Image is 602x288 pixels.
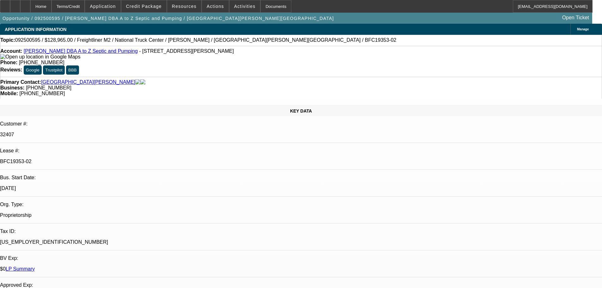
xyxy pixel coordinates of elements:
a: [PERSON_NAME] DBA A to Z Septic and Pumping [24,48,138,54]
strong: Business: [0,85,24,90]
button: Google [24,65,42,75]
strong: Reviews: [0,67,22,72]
span: Actions [207,4,224,9]
strong: Topic: [0,37,15,43]
strong: Mobile: [0,91,18,96]
img: facebook-icon.png [135,79,140,85]
span: - [STREET_ADDRESS][PERSON_NAME] [139,48,234,54]
span: APPLICATION INFORMATION [5,27,66,32]
span: Activities [234,4,256,9]
strong: Account: [0,48,22,54]
span: 092500595 / $128,965.00 / Freightliner M2 / National Truck Center / [PERSON_NAME] / [GEOGRAPHIC_D... [15,37,396,43]
a: Open Ticket [560,12,592,23]
span: [PHONE_NUMBER] [19,60,64,65]
span: [PHONE_NUMBER] [19,91,65,96]
button: Activities [229,0,260,12]
button: Application [85,0,120,12]
img: linkedin-icon.png [140,79,145,85]
a: [GEOGRAPHIC_DATA][PERSON_NAME] [41,79,135,85]
a: View Google Maps [0,54,80,59]
span: Application [90,4,116,9]
strong: Phone: [0,60,17,65]
button: Credit Package [121,0,167,12]
span: [PHONE_NUMBER] [26,85,71,90]
span: KEY DATA [290,108,312,113]
span: Resources [172,4,197,9]
button: Resources [167,0,201,12]
a: LP Summary [6,266,35,272]
span: Opportunity / 092500595 / [PERSON_NAME] DBA A to Z Septic and Pumping / [GEOGRAPHIC_DATA][PERSON_... [3,16,334,21]
img: Open up location in Google Maps [0,54,80,60]
button: Actions [202,0,229,12]
button: Trustpilot [43,65,64,75]
span: Manage [577,28,589,31]
strong: Primary Contact: [0,79,41,85]
span: Credit Package [126,4,162,9]
button: BBB [66,65,79,75]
